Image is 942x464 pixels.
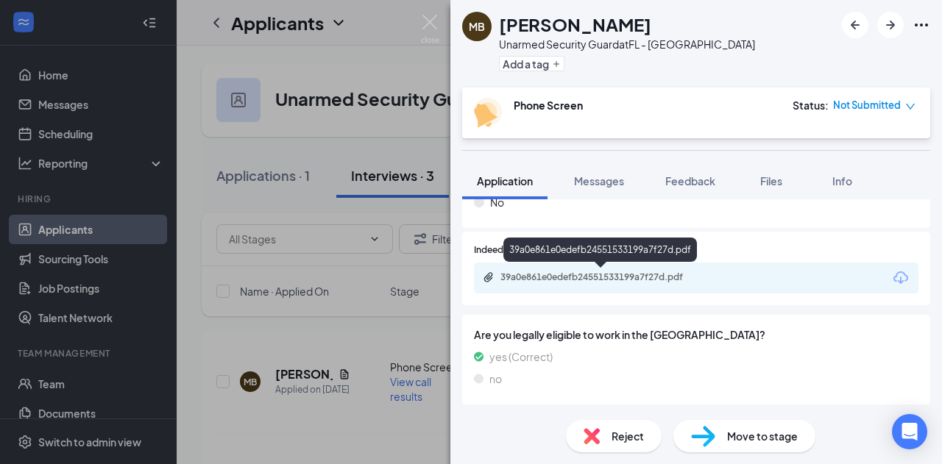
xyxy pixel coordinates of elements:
[665,174,715,188] span: Feedback
[882,16,899,34] svg: ArrowRight
[500,271,706,283] div: 39a0e861e0edefb24551533199a7f27d.pdf
[832,174,852,188] span: Info
[574,174,624,188] span: Messages
[514,99,583,112] b: Phone Screen
[833,98,901,113] span: Not Submitted
[793,98,829,113] div: Status :
[477,174,533,188] span: Application
[483,271,495,283] svg: Paperclip
[490,194,504,210] span: No
[760,174,782,188] span: Files
[892,414,927,449] div: Open Intercom Messenger
[913,16,930,34] svg: Ellipses
[499,12,651,37] h1: [PERSON_NAME]
[727,428,798,444] span: Move to stage
[489,371,502,387] span: no
[499,37,755,51] div: Unarmed Security Guard at FL - [GEOGRAPHIC_DATA]
[846,16,864,34] svg: ArrowLeftNew
[892,269,910,287] svg: Download
[483,271,721,285] a: Paperclip39a0e861e0edefb24551533199a7f27d.pdf
[469,19,485,34] div: MB
[489,349,553,365] span: yes (Correct)
[499,56,564,71] button: PlusAdd a tag
[552,60,561,68] svg: Plus
[877,12,904,38] button: ArrowRight
[842,12,868,38] button: ArrowLeftNew
[612,428,644,444] span: Reject
[503,238,697,262] div: 39a0e861e0edefb24551533199a7f27d.pdf
[905,101,916,112] span: down
[474,243,539,257] span: Indeed Resume
[474,326,918,343] span: Are you legally eligible to work in the [GEOGRAPHIC_DATA]?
